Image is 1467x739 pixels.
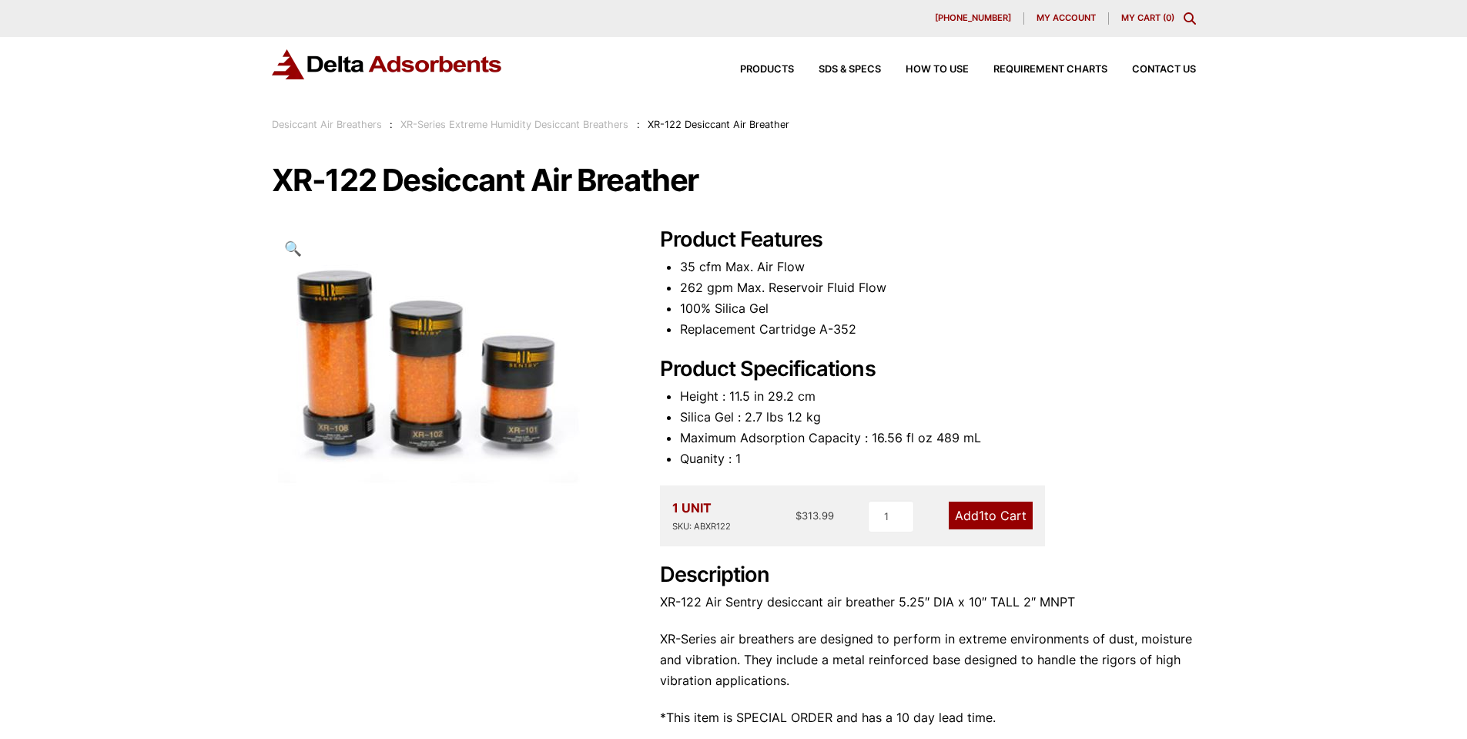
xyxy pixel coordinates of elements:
[637,119,640,130] span: :
[680,448,1196,469] li: Quanity : 1
[1037,14,1096,22] span: My account
[794,65,881,75] a: SDS & SPECS
[795,509,834,522] bdi: 313.99
[400,119,628,130] a: XR-Series Extreme Humidity Desiccant Breathers
[715,65,794,75] a: Products
[672,519,731,534] div: SKU: ABXR122
[648,119,789,130] span: XR-122 Desiccant Air Breather
[660,629,1196,692] p: XR-Series air breathers are designed to perform in extreme environments of dust, moisture and vib...
[660,592,1196,613] p: XR-122 Air Sentry desiccant air breather 5.25″ DIA x 10″ TALL 2″ MNPT
[660,227,1196,253] h2: Product Features
[272,227,591,492] img: XR-122 Desiccant Air Breather
[740,65,794,75] span: Products
[819,65,881,75] span: SDS & SPECS
[284,240,302,257] span: 🔍
[1121,12,1174,23] a: My Cart (0)
[949,502,1033,529] a: Add1to Cart
[680,257,1196,277] li: 35 cfm Max. Air Flow
[272,49,503,79] img: Delta Adsorbents
[272,119,382,130] a: Desiccant Air Breathers
[1132,65,1196,75] span: Contact Us
[979,508,984,523] span: 1
[881,65,969,75] a: How to Use
[1024,12,1109,25] a: My account
[680,319,1196,340] li: Replacement Cartridge A-352
[680,386,1196,407] li: Height : 11.5 in 29.2 cm
[390,119,393,130] span: :
[680,407,1196,428] li: Silica Gel : 2.7 lbs 1.2 kg
[272,227,314,270] a: View full-screen image gallery
[660,357,1196,382] h2: Product Specifications
[680,277,1196,298] li: 262 gpm Max. Reservoir Fluid Flow
[1184,12,1196,25] div: Toggle Modal Content
[680,428,1196,448] li: Maximum Adsorption Capacity : 16.56 fl oz 489 mL
[1107,65,1196,75] a: Contact Us
[660,707,1196,728] p: *This item is SPECIAL ORDER and has a 10 day lead time.
[1166,12,1171,23] span: 0
[935,14,1011,22] span: [PHONE_NUMBER]
[672,498,731,533] div: 1 UNIT
[660,563,1196,588] h2: Description
[795,509,802,522] span: $
[923,12,1024,25] a: [PHONE_NUMBER]
[993,65,1107,75] span: Requirement Charts
[272,164,1196,197] h1: XR-122 Desiccant Air Breather
[680,298,1196,319] li: 100% Silica Gel
[969,65,1107,75] a: Requirement Charts
[906,65,969,75] span: How to Use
